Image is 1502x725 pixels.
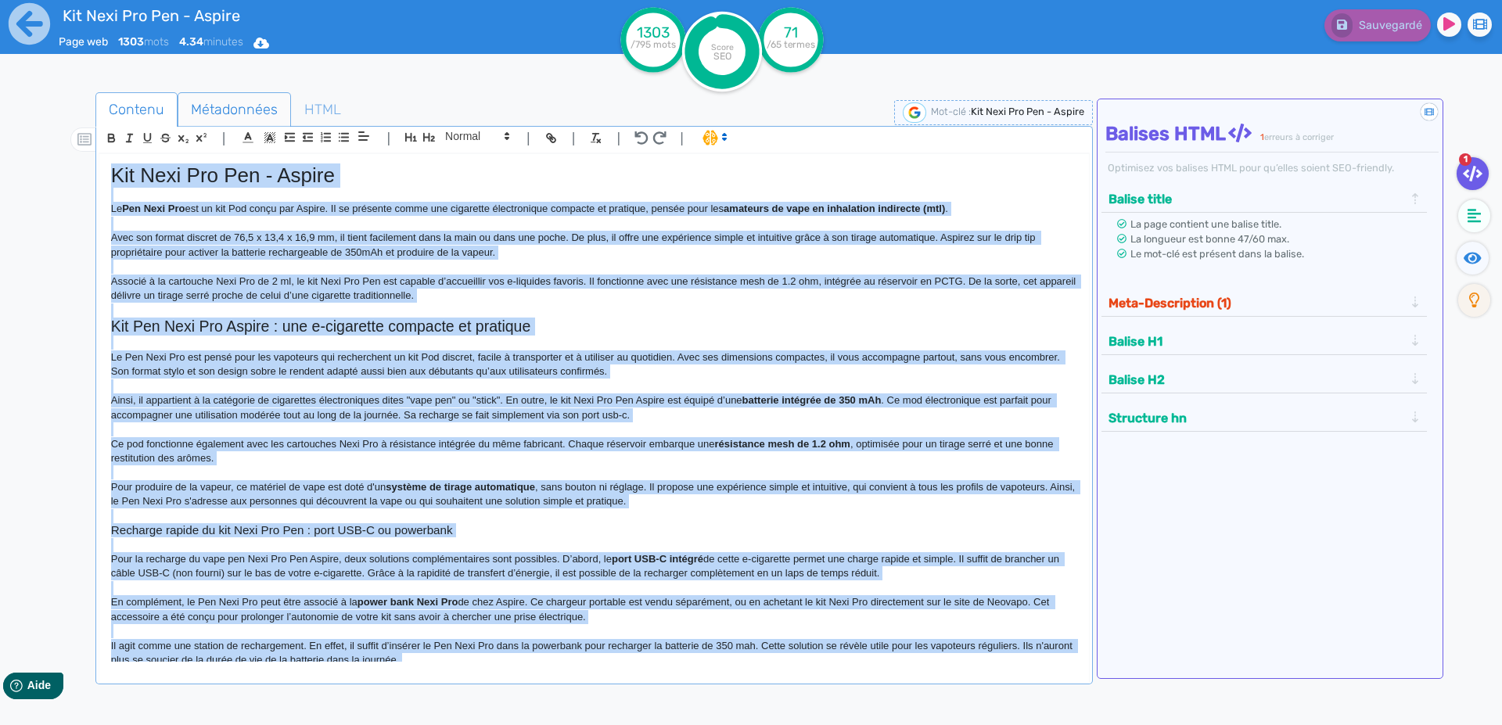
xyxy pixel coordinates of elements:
[1104,367,1409,393] button: Balise H2
[1130,218,1281,230] span: La page contient une balise title.
[526,127,530,149] span: |
[572,127,576,149] span: |
[292,88,354,131] span: HTML
[386,481,535,493] strong: système de tirage automatique
[1104,328,1409,354] button: Balise H1
[903,102,926,123] img: google-serp-logo.png
[358,596,458,608] strong: power bank Nexi Pro
[291,92,354,127] a: HTML
[80,13,103,25] span: Aide
[1104,290,1409,316] button: Meta-Description (1)
[1260,132,1264,142] span: 1
[59,35,108,48] span: Page web
[111,437,1077,466] p: Ce pod fonctionne également avec les cartouches Nexi Pro à résistance intégrée du même fabricant....
[111,595,1077,624] p: En complément, le Pen Nexi Pro peut être associé à la de chez Aspire. Ce chargeur portable est ve...
[724,203,945,214] strong: amateurs de vape en inhalation indirecte (mtl)
[715,438,850,450] strong: résistance mesh de 1.2 ohm
[931,106,971,117] span: Mot-clé :
[971,106,1084,117] span: Kit Nexi Pro Pen - Aspire
[695,128,732,147] span: I.Assistant
[111,552,1077,581] p: Pour la recharge du vape pen Nexi Pro Pen Aspire, deux solutions complémentaires sont possibles. ...
[1130,248,1304,260] span: Le mot-clé est présent dans la balise.
[1104,405,1425,431] div: Structure hn
[1104,328,1425,354] div: Balise H1
[767,39,816,50] tspan: /65 termes
[111,393,1077,422] p: Ainsi, il appartient à la catégorie de cigarettes électroniques dites "vape pen" ou "stick". En o...
[111,480,1077,509] p: Pour produire de la vapeur, ce matériel de vape est doté d'un , sans bouton ni réglage. Il propos...
[680,127,684,149] span: |
[111,318,1077,336] h2: Kit Pen Nexi Pro Aspire : une e-cigarette compacte et pratique
[118,35,169,48] span: mots
[631,39,676,50] tspan: /795 mots
[111,523,1077,537] h3: Recharge rapide du kit Nexi Pro Pen : port USB-C ou powerbank
[386,127,390,149] span: |
[111,275,1077,303] p: Associé à la cartouche Nexi Pro de 2 ml, le kit Nexi Pro Pen est capable d’accueillir vos e-liqui...
[616,127,620,149] span: |
[711,42,734,52] tspan: Score
[178,92,291,127] a: Métadonnées
[111,163,1077,188] h1: Kit Nexi Pro Pen - Aspire
[111,350,1077,379] p: Le Pen Nexi Pro est pensé pour les vapoteurs qui recherchent un kit Pod discret, facile à transpo...
[95,92,178,127] a: Contenu
[637,23,670,41] tspan: 1303
[122,203,185,214] strong: Pen Nexi Pro
[1104,186,1425,212] div: Balise title
[111,202,1077,216] p: Le est un kit Pod conçu par Aspire. Il se présente comme une cigarette électronique compacte et p...
[178,88,290,131] span: Métadonnées
[353,127,375,145] span: Aligment
[1105,123,1439,145] h4: Balises HTML
[179,35,243,48] span: minutes
[612,553,703,565] strong: port USB-C intégré
[1459,153,1471,166] span: 1
[59,3,509,28] input: title
[118,35,144,48] b: 1303
[713,50,731,62] tspan: SEO
[1104,290,1425,316] div: Meta-Description (1)
[96,88,177,131] span: Contenu
[1104,367,1425,393] div: Balise H2
[1104,405,1409,431] button: Structure hn
[111,639,1077,668] p: Il agit comme une station de rechargement. En effet, il suffit d’insérer le Pen Nexi Pro dans la ...
[1359,19,1422,32] span: Sauvegardé
[1324,9,1431,41] button: Sauvegardé
[1130,233,1289,245] span: La longueur est bonne 47/60 max.
[1264,132,1334,142] span: erreurs à corriger
[1105,160,1439,175] div: Optimisez vos balises HTML pour qu’elles soient SEO-friendly.
[784,23,798,41] tspan: 71
[222,127,226,149] span: |
[111,231,1077,260] p: Avec son format discret de 76,5 x 13,4 x 16,9 mm, il tient facilement dans la main ou dans une po...
[179,35,203,48] b: 4.34
[1104,186,1409,212] button: Balise title
[742,394,882,406] strong: batterie intégrée de 350 mAh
